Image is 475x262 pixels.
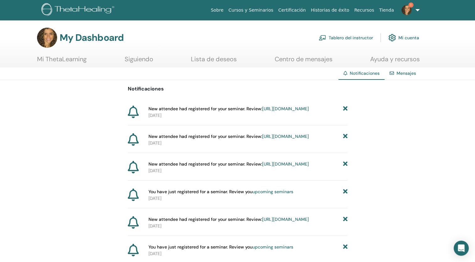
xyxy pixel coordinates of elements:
[148,112,348,119] p: [DATE]
[252,189,293,194] a: upcoming seminars
[148,106,309,112] span: New attendee had registered for your seminar. Review:
[208,4,226,16] a: Sobre
[41,3,116,17] img: logo.png
[148,244,293,250] span: You have just registered for a seminar. Review you
[319,31,373,45] a: Tablero del instructor
[148,133,309,140] span: New attendee had registered for your seminar. Review:
[275,55,332,68] a: Centro de mensajes
[262,134,309,139] a: [URL][DOMAIN_NAME]
[402,5,412,15] img: default.jpg
[37,28,57,48] img: default.jpg
[128,85,348,93] p: Notificaciones
[262,106,309,112] a: [URL][DOMAIN_NAME]
[37,55,87,68] a: Mi ThetaLearning
[350,70,380,76] span: Notificaciones
[262,161,309,167] a: [URL][DOMAIN_NAME]
[148,167,348,174] p: [DATE]
[262,216,309,222] a: [URL][DOMAIN_NAME]
[226,4,276,16] a: Cursos y Seminarios
[148,195,348,202] p: [DATE]
[408,3,413,8] span: 1
[276,4,308,16] a: Certificación
[148,188,293,195] span: You have just registered for a seminar. Review you
[148,250,348,257] p: [DATE]
[148,140,348,146] p: [DATE]
[60,32,124,43] h3: My Dashboard
[252,244,293,250] a: upcoming seminars
[125,55,153,68] a: Siguiendo
[308,4,352,16] a: Historias de éxito
[370,55,420,68] a: Ayuda y recursos
[454,241,469,256] div: Open Intercom Messenger
[148,216,309,223] span: New attendee had registered for your seminar. Review:
[377,4,397,16] a: Tienda
[388,31,419,45] a: Mi cuenta
[148,223,348,229] p: [DATE]
[352,4,376,16] a: Recursos
[319,35,326,41] img: chalkboard-teacher.svg
[191,55,237,68] a: Lista de deseos
[388,32,396,43] img: cog.svg
[148,161,309,167] span: New attendee had registered for your seminar. Review:
[397,70,416,76] a: Mensajes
